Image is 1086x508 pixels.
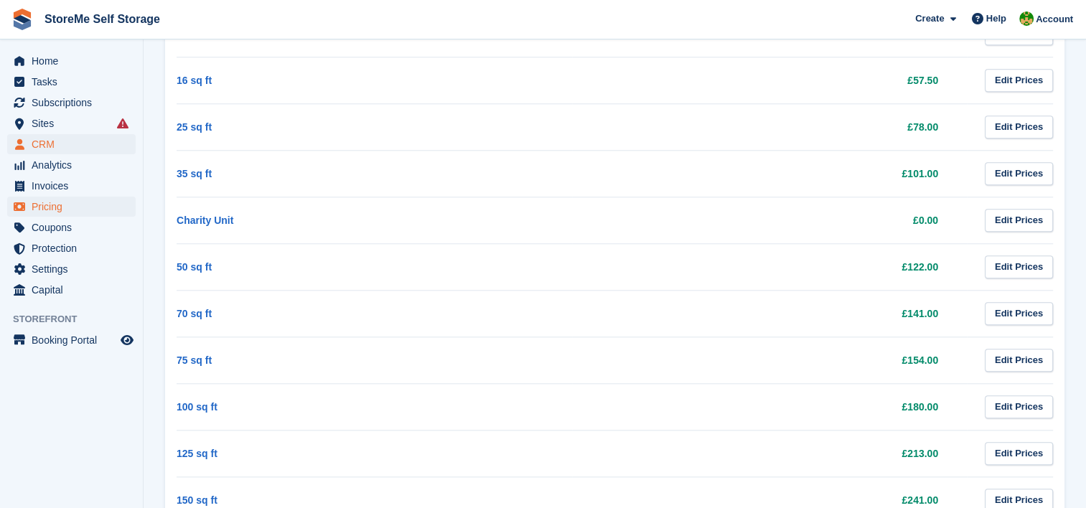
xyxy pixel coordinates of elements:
span: Subscriptions [32,93,118,113]
span: Pricing [32,197,118,217]
td: £101.00 [572,150,968,197]
a: menu [7,155,136,175]
td: £154.00 [572,337,968,383]
a: 75 sq ft [177,354,212,366]
a: 125 sq ft [177,448,217,459]
td: £213.00 [572,430,968,476]
a: menu [7,72,136,92]
a: menu [7,197,136,217]
span: Home [32,51,118,71]
a: Edit Prices [985,349,1053,372]
span: Capital [32,280,118,300]
span: Create [915,11,944,26]
span: CRM [32,134,118,154]
a: 25 sq ft [177,121,212,133]
a: menu [7,51,136,71]
span: Help [986,11,1006,26]
td: £122.00 [572,243,968,290]
a: menu [7,280,136,300]
a: 50 sq ft [177,261,212,273]
a: 100 sq ft [177,401,217,413]
a: menu [7,238,136,258]
td: £141.00 [572,290,968,337]
a: menu [7,259,136,279]
span: Protection [32,238,118,258]
a: Edit Prices [985,209,1053,232]
span: Storefront [13,312,143,326]
a: Edit Prices [985,302,1053,326]
span: Settings [32,259,118,279]
span: Booking Portal [32,330,118,350]
img: StorMe [1019,11,1034,26]
a: Edit Prices [985,69,1053,93]
span: Sites [32,113,118,133]
td: £180.00 [572,383,968,430]
span: Tasks [32,72,118,92]
a: Edit Prices [985,442,1053,466]
a: 16 sq ft [177,75,212,86]
a: Preview store [118,331,136,349]
span: Account [1036,12,1073,27]
a: Edit Prices [985,395,1053,419]
td: £57.50 [572,57,968,103]
td: £78.00 [572,103,968,150]
a: 70 sq ft [177,308,212,319]
a: Edit Prices [985,255,1053,279]
a: 150 sq ft [177,494,217,506]
img: stora-icon-8386f47178a22dfd0bd8f6a31ec36ba5ce8667c1dd55bd0f319d3a0aa187defe.svg [11,9,33,30]
a: Charity Unit [177,215,233,226]
a: menu [7,217,136,237]
span: Analytics [32,155,118,175]
a: menu [7,113,136,133]
a: menu [7,176,136,196]
a: menu [7,93,136,113]
span: Coupons [32,217,118,237]
span: Invoices [32,176,118,196]
a: StoreMe Self Storage [39,7,166,31]
a: 35 sq ft [177,168,212,179]
td: £0.00 [572,197,968,243]
a: Edit Prices [985,116,1053,139]
a: Edit Prices [985,162,1053,186]
a: menu [7,134,136,154]
a: menu [7,330,136,350]
a: Parcel Sevice [177,28,241,39]
i: Smart entry sync failures have occurred [117,118,128,129]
